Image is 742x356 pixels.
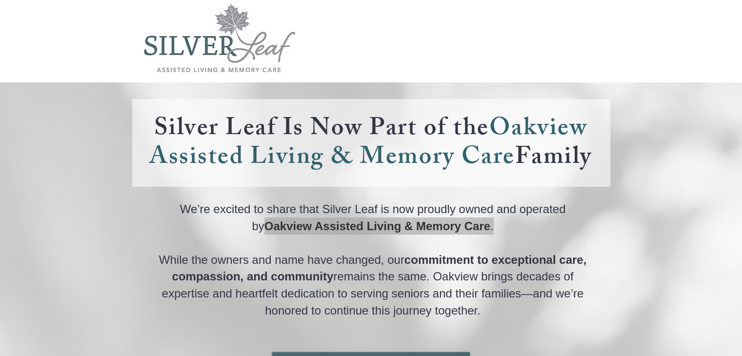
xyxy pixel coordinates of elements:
[180,202,566,233] span: We’re excited to share that Silver Leaf is now proudly owned and operated by
[149,109,587,180] span: Oakview Assisted Living & Memory Care
[144,3,295,72] img: SilverLeaf_Logos_FIN_edited.jpg
[490,219,494,233] span: .
[149,109,592,180] a: Silver Leaf Is Now Part of theOakview Assisted Living & Memory CareFamily
[162,270,583,316] span: remains the same. Oakview brings decades of expertise and heartfelt dedication to serving seniors...
[264,219,490,233] span: Oakview Assisted Living & Memory Care
[159,253,404,266] span: While the owners and name have changed, our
